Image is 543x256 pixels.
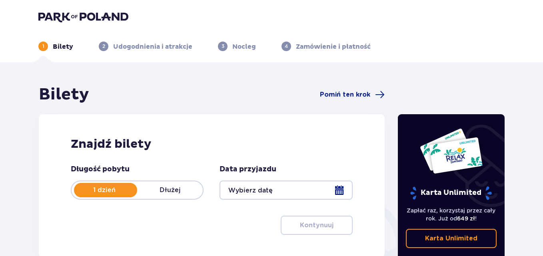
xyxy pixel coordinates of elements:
p: 4 [285,43,288,50]
div: 1Bilety [38,42,73,51]
span: Pomiń ten krok [320,90,370,99]
p: Nocleg [232,42,256,51]
p: Długość pobytu [71,165,130,174]
p: Data przyjazdu [220,165,276,174]
a: Pomiń ten krok [320,90,385,99]
p: Bilety [53,42,73,51]
p: 1 dzień [72,186,137,194]
p: Zapłać raz, korzystaj przez cały rok. Już od ! [406,206,497,222]
span: 649 zł [457,215,475,222]
p: Dłużej [137,186,203,194]
h2: Znajdź bilety [71,137,353,152]
a: Karta Unlimited [406,229,497,248]
div: 2Udogodnienia i atrakcje [99,42,192,51]
img: Park of Poland logo [38,11,128,22]
div: 4Zamówienie i płatność [281,42,371,51]
p: Udogodnienia i atrakcje [113,42,192,51]
div: 3Nocleg [218,42,256,51]
h1: Bilety [39,85,89,105]
img: Dwie karty całoroczne do Suntago z napisem 'UNLIMITED RELAX', na białym tle z tropikalnymi liśćmi... [419,128,483,174]
button: Kontynuuj [281,216,353,235]
p: Karta Unlimited [409,186,493,200]
p: 3 [222,43,224,50]
p: 1 [42,43,44,50]
p: Kontynuuj [300,221,333,230]
p: Zamówienie i płatność [296,42,371,51]
p: 2 [102,43,105,50]
p: Karta Unlimited [425,234,477,243]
